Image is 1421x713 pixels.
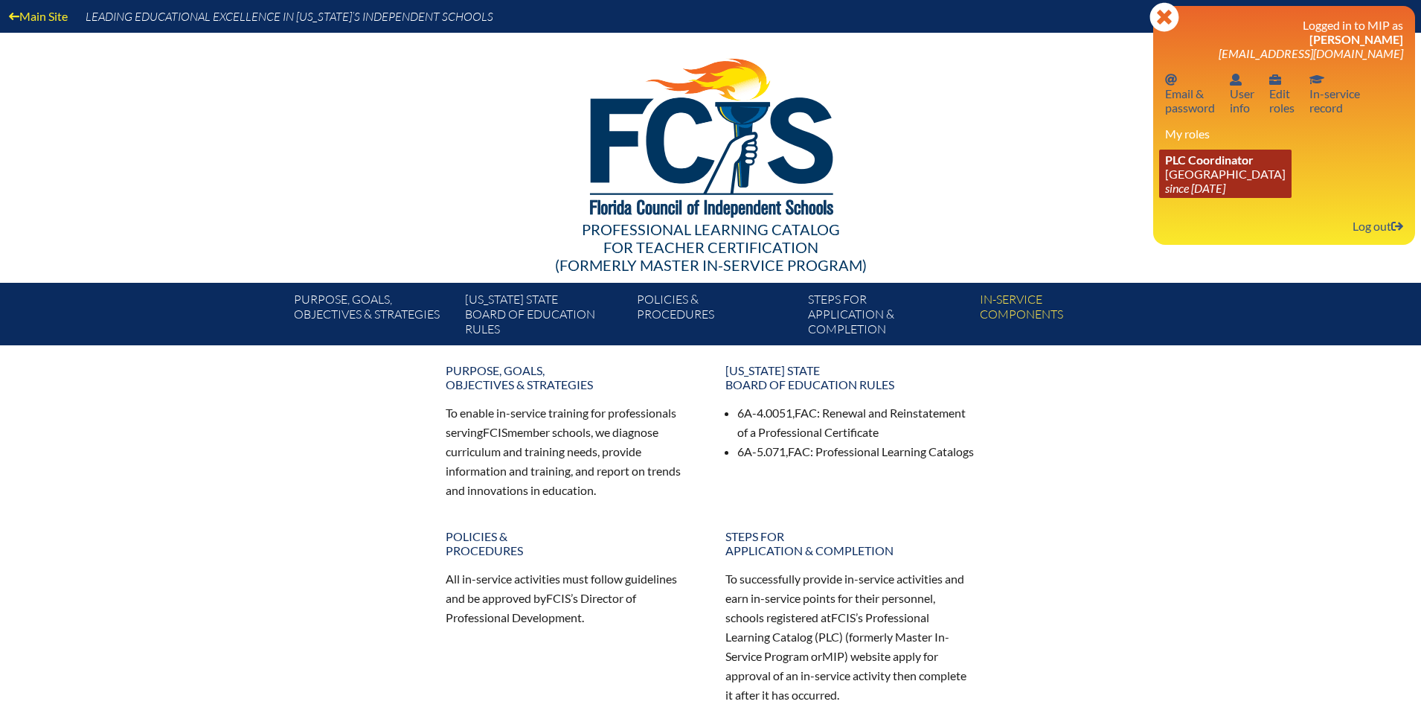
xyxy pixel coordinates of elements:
[546,591,571,605] span: FCIS
[1230,74,1242,86] svg: User info
[802,289,973,345] a: Steps forapplication & completion
[288,289,459,345] a: Purpose, goals,objectives & strategies
[459,289,630,345] a: [US_STATE] StateBoard of Education rules
[1159,69,1221,118] a: Email passwordEmail &password
[725,569,975,704] p: To successfully provide in-service activities and earn in-service points for their personnel, sch...
[788,444,810,458] span: FAC
[1219,46,1403,60] span: [EMAIL_ADDRESS][DOMAIN_NAME]
[737,403,975,442] li: 6A-4.0051, : Renewal and Reinstatement of a Professional Certificate
[1165,153,1254,167] span: PLC Coordinator
[1303,69,1366,118] a: In-service recordIn-servicerecord
[1149,2,1179,32] svg: Close
[446,569,696,627] p: All in-service activities must follow guidelines and be approved by ’s Director of Professional D...
[1165,74,1177,86] svg: Email password
[716,523,984,563] a: Steps forapplication & completion
[1165,181,1225,195] i: since [DATE]
[1159,150,1292,198] a: PLC Coordinator [GEOGRAPHIC_DATA] since [DATE]
[818,630,839,644] span: PLC
[631,289,802,345] a: Policies &Procedures
[831,610,856,624] span: FCIS
[446,403,696,499] p: To enable in-service training for professionals serving member schools, we diagnose curriculum an...
[974,289,1145,345] a: In-servicecomponents
[1347,216,1409,236] a: Log outLog out
[603,238,818,256] span: for Teacher Certification
[3,6,74,26] a: Main Site
[1269,74,1281,86] svg: User info
[437,523,705,563] a: Policies &Procedures
[795,406,817,420] span: FAC
[1263,69,1300,118] a: User infoEditroles
[1309,74,1324,86] svg: In-service record
[1391,220,1403,232] svg: Log out
[282,220,1139,274] div: Professional Learning Catalog (formerly Master In-service Program)
[716,357,984,397] a: [US_STATE] StateBoard of Education rules
[1309,32,1403,46] span: [PERSON_NAME]
[1165,18,1403,60] h3: Logged in to MIP as
[483,425,507,439] span: FCIS
[822,649,844,663] span: MIP
[1224,69,1260,118] a: User infoUserinfo
[1165,127,1403,141] h3: My roles
[437,357,705,397] a: Purpose, goals,objectives & strategies
[557,33,865,236] img: FCISlogo221.eps
[737,442,975,461] li: 6A-5.071, : Professional Learning Catalogs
